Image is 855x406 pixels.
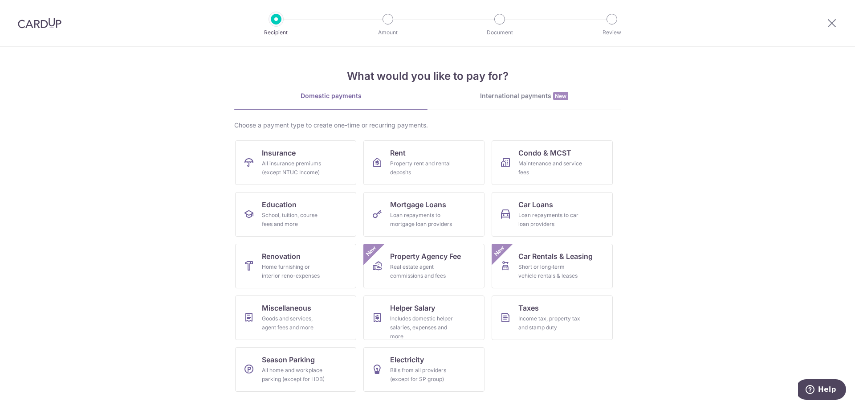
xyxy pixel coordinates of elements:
[467,28,533,37] p: Document
[235,347,356,392] a: Season ParkingAll home and workplace parking (except for HDB)
[492,192,613,237] a: Car LoansLoan repayments to car loan providers
[262,251,301,262] span: Renovation
[390,148,406,158] span: Rent
[518,262,582,280] div: Short or long‑term vehicle rentals & leases
[518,148,571,158] span: Condo & MCST
[553,92,568,100] span: New
[235,295,356,340] a: MiscellaneousGoods and services, agent fees and more
[363,192,484,237] a: Mortgage LoansLoan repayments to mortgage loan providers
[363,140,484,185] a: RentProperty rent and rental deposits
[234,68,621,84] h4: What would you like to pay for?
[235,192,356,237] a: EducationSchool, tuition, course fees and more
[798,379,846,402] iframe: Opens a widget where you can find more information
[390,262,454,280] div: Real estate agent commissions and fees
[363,347,484,392] a: ElectricityBills from all providers (except for SP group)
[243,28,309,37] p: Recipient
[363,295,484,340] a: Helper SalaryIncludes domestic helper salaries, expenses and more
[518,199,553,210] span: Car Loans
[579,28,645,37] p: Review
[235,244,356,288] a: RenovationHome furnishing or interior reno-expenses
[262,211,326,229] div: School, tuition, course fees and more
[262,354,315,365] span: Season Parking
[262,159,326,177] div: All insurance premiums (except NTUC Income)
[390,159,454,177] div: Property rent and rental deposits
[427,91,621,101] div: International payments
[262,303,311,313] span: Miscellaneous
[355,28,421,37] p: Amount
[390,251,461,262] span: Property Agency Fee
[390,314,454,341] div: Includes domestic helper salaries, expenses and more
[262,314,326,332] div: Goods and services, agent fees and more
[518,303,539,313] span: Taxes
[518,159,582,177] div: Maintenance and service fees
[262,148,296,158] span: Insurance
[390,199,446,210] span: Mortgage Loans
[518,211,582,229] div: Loan repayments to car loan providers
[18,18,61,29] img: CardUp
[518,251,593,262] span: Car Rentals & Leasing
[390,303,435,313] span: Helper Salary
[390,211,454,229] div: Loan repayments to mortgage loan providers
[234,121,621,130] div: Choose a payment type to create one-time or recurring payments.
[390,366,454,384] div: Bills from all providers (except for SP group)
[364,244,379,258] span: New
[492,244,613,288] a: Car Rentals & LeasingShort or long‑term vehicle rentals & leasesNew
[262,262,326,280] div: Home furnishing or interior reno-expenses
[234,91,427,100] div: Domestic payments
[492,244,507,258] span: New
[262,199,297,210] span: Education
[363,244,484,288] a: Property Agency FeeReal estate agent commissions and feesNew
[518,314,582,332] div: Income tax, property tax and stamp duty
[492,295,613,340] a: TaxesIncome tax, property tax and stamp duty
[390,354,424,365] span: Electricity
[235,140,356,185] a: InsuranceAll insurance premiums (except NTUC Income)
[262,366,326,384] div: All home and workplace parking (except for HDB)
[492,140,613,185] a: Condo & MCSTMaintenance and service fees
